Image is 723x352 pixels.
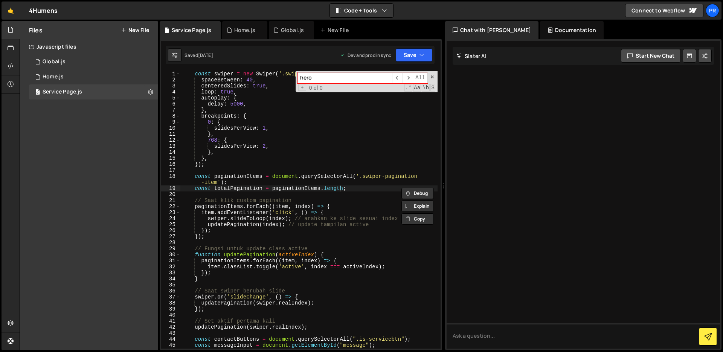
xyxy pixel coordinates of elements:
div: 14 [161,149,180,155]
div: 31 [161,258,180,264]
div: 8 [161,113,180,119]
div: 9 [161,119,180,125]
div: 25 [161,222,180,228]
div: Home.js [43,73,64,80]
span: ​ [403,72,413,83]
div: 16379/44316.js [29,54,158,69]
div: 42 [161,324,180,330]
a: Pr [706,4,719,17]
span: 0 of 0 [306,85,326,91]
div: 28 [161,240,180,246]
div: 20 [161,191,180,197]
div: 17 [161,167,180,173]
div: 22 [161,204,180,210]
a: 🤙 [2,2,20,20]
div: 33 [161,270,180,276]
div: 29 [161,246,180,252]
div: Global.js [43,58,66,65]
div: 12 [161,137,180,143]
div: 37 [161,294,180,300]
div: Service Page.js [172,26,211,34]
h2: Slater AI [456,52,487,60]
div: 18 [161,173,180,185]
button: New File [121,27,149,33]
div: 4 [161,89,180,95]
span: Whole Word Search [422,84,430,92]
h2: Files [29,26,43,34]
div: Saved [185,52,213,58]
div: 39 [161,306,180,312]
div: 36 [161,288,180,294]
div: 11 [161,131,180,137]
div: 24 [161,216,180,222]
div: 23 [161,210,180,216]
div: Home.js [234,26,255,34]
div: 19 [161,185,180,191]
div: 34 [161,276,180,282]
div: 43 [161,330,180,336]
div: 40 [161,312,180,318]
div: Javascript files [20,39,158,54]
a: Connect to Webflow [625,4,703,17]
div: 7 [161,107,180,113]
div: 45 [161,342,180,348]
input: Search for [297,72,392,83]
div: [DATE] [198,52,213,58]
div: 3 [161,83,180,89]
span: CaseSensitive Search [413,84,421,92]
button: Explain [401,200,434,212]
div: 15 [161,155,180,161]
div: 10 [161,125,180,131]
div: 41 [161,318,180,324]
button: Debug [401,188,434,199]
span: Alt-Enter [413,72,428,83]
div: Documentation [540,21,604,39]
div: Chat with [PERSON_NAME] [445,21,538,39]
div: 26 [161,228,180,234]
div: Service Page.js [43,89,82,95]
div: Global.js [281,26,304,34]
span: Toggle Replace mode [298,84,306,91]
button: Start new chat [621,49,681,63]
div: 44 [161,336,180,342]
div: 35 [161,282,180,288]
div: 16379/44318.js [29,84,158,99]
div: 38 [161,300,180,306]
div: 4Humens [29,6,58,15]
div: 21 [161,197,180,204]
div: 30 [161,252,180,258]
div: 1 [161,71,180,77]
span: ​ [392,72,403,83]
div: 16379/44317.js [29,69,158,84]
div: New File [320,26,352,34]
div: 13 [161,143,180,149]
div: 16 [161,161,180,167]
span: Search In Selection [430,84,435,92]
div: 5 [161,95,180,101]
div: Dev and prod in sync [340,52,391,58]
button: Save [396,48,432,62]
button: Copy [401,213,434,225]
div: 27 [161,234,180,240]
div: 2 [161,77,180,83]
div: 32 [161,264,180,270]
span: 0 [35,90,40,96]
div: 6 [161,101,180,107]
span: RegExp Search [404,84,412,92]
button: Code + Tools [330,4,393,17]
